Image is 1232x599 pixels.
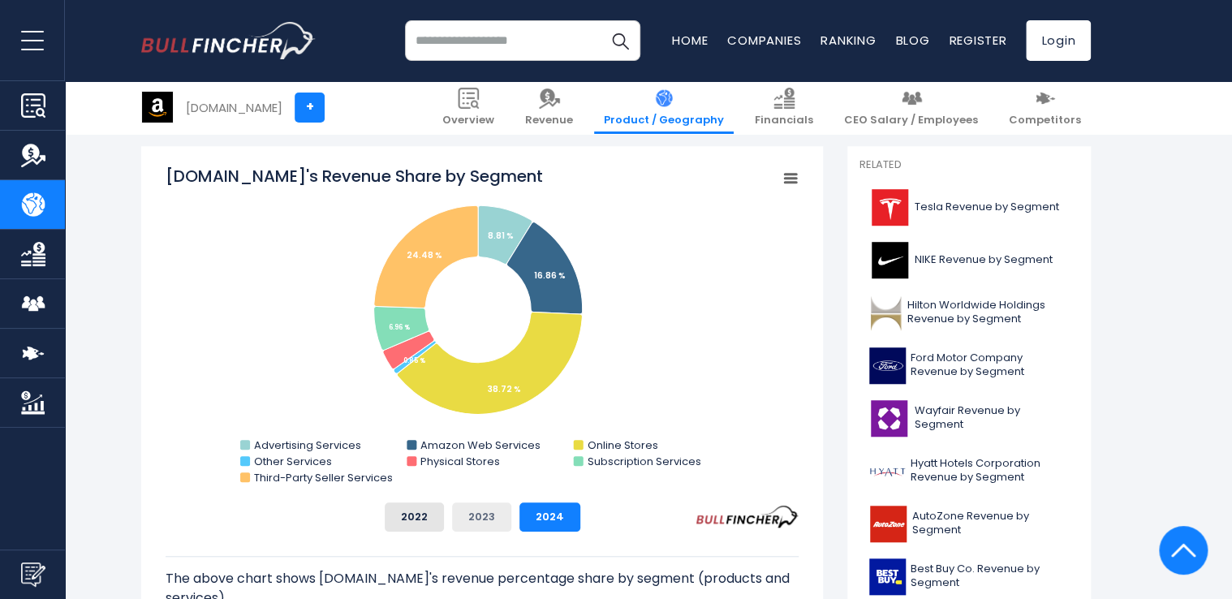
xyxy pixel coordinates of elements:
[834,81,988,134] a: CEO Salary / Employees
[389,323,410,332] tspan: 6.96 %
[488,230,514,242] tspan: 8.81 %
[859,291,1079,335] a: Hilton Worldwide Holdings Revenue by Segment
[488,383,521,395] tspan: 38.72 %
[869,453,906,489] img: H logo
[915,200,1059,214] span: Tesla Revenue by Segment
[519,502,580,532] button: 2024
[869,189,910,226] img: TSLA logo
[142,92,173,123] img: AMZN logo
[442,114,494,127] span: Overview
[727,32,801,49] a: Companies
[895,32,929,49] a: Blog
[594,81,734,134] a: Product / Geography
[1026,20,1091,61] a: Login
[859,185,1079,230] a: Tesla Revenue by Segment
[141,22,316,59] a: Go to homepage
[859,554,1079,599] a: Best Buy Co. Revenue by Segment
[433,81,504,134] a: Overview
[385,502,444,532] button: 2022
[604,114,724,127] span: Product / Geography
[525,114,573,127] span: Revenue
[869,242,910,278] img: NKE logo
[534,269,566,282] tspan: 16.86 %
[915,253,1053,267] span: NIKE Revenue by Segment
[166,165,543,187] tspan: [DOMAIN_NAME]'s Revenue Share by Segment
[420,454,500,469] text: Physical Stores
[999,81,1091,134] a: Competitors
[588,437,658,453] text: Online Stores
[911,351,1069,379] span: Ford Motor Company Revenue by Segment
[254,437,361,453] text: Advertising Services
[254,470,393,485] text: Third-Party Seller Services
[907,299,1069,326] span: Hilton Worldwide Holdings Revenue by Segment
[515,81,583,134] a: Revenue
[859,449,1079,493] a: Hyatt Hotels Corporation Revenue by Segment
[166,165,799,489] svg: Amazon.com's Revenue Share by Segment
[755,114,813,127] span: Financials
[859,238,1079,282] a: NIKE Revenue by Segment
[869,558,906,595] img: BBY logo
[1009,114,1081,127] span: Competitors
[452,502,511,532] button: 2023
[912,510,1069,537] span: AutoZone Revenue by Segment
[745,81,823,134] a: Financials
[869,295,902,331] img: HLT logo
[869,506,907,542] img: AZO logo
[869,347,906,384] img: F logo
[588,454,701,469] text: Subscription Services
[254,454,332,469] text: Other Services
[403,356,425,365] tspan: 0.85 %
[141,22,316,59] img: bullfincher logo
[911,457,1069,485] span: Hyatt Hotels Corporation Revenue by Segment
[295,93,325,123] a: +
[859,502,1079,546] a: AutoZone Revenue by Segment
[949,32,1006,49] a: Register
[914,404,1069,432] span: Wayfair Revenue by Segment
[672,32,708,49] a: Home
[186,98,282,117] div: [DOMAIN_NAME]
[859,343,1079,388] a: Ford Motor Company Revenue by Segment
[600,20,640,61] button: Search
[420,437,541,453] text: Amazon Web Services
[859,158,1079,172] p: Related
[911,562,1069,590] span: Best Buy Co. Revenue by Segment
[859,396,1079,441] a: Wayfair Revenue by Segment
[869,400,909,437] img: W logo
[844,114,978,127] span: CEO Salary / Employees
[821,32,876,49] a: Ranking
[407,249,442,261] tspan: 24.48 %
